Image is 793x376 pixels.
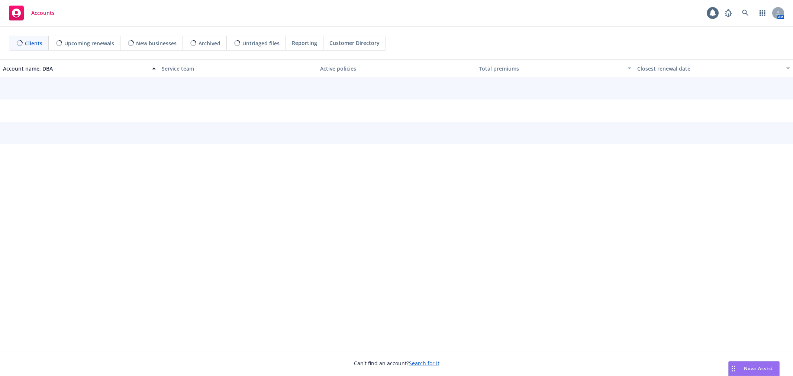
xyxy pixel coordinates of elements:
a: Switch app [755,6,770,20]
span: Reporting [292,39,317,47]
span: Can't find an account? [354,359,439,367]
button: Active policies [317,59,476,77]
span: Nova Assist [744,365,773,372]
div: Total premiums [479,65,623,72]
button: Total premiums [476,59,635,77]
a: Search [738,6,753,20]
a: Search for it [409,360,439,367]
button: Service team [159,59,317,77]
span: Accounts [31,10,55,16]
span: New businesses [136,39,177,47]
button: Nova Assist [728,361,780,376]
span: Untriaged files [242,39,280,47]
div: Account name, DBA [3,65,148,72]
a: Accounts [6,3,58,23]
div: Active policies [320,65,473,72]
div: Service team [162,65,315,72]
span: Customer Directory [329,39,380,47]
button: Closest renewal date [634,59,793,77]
div: Drag to move [729,362,738,376]
span: Archived [199,39,220,47]
span: Upcoming renewals [64,39,114,47]
div: Closest renewal date [637,65,782,72]
span: Clients [25,39,42,47]
a: Report a Bug [721,6,736,20]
